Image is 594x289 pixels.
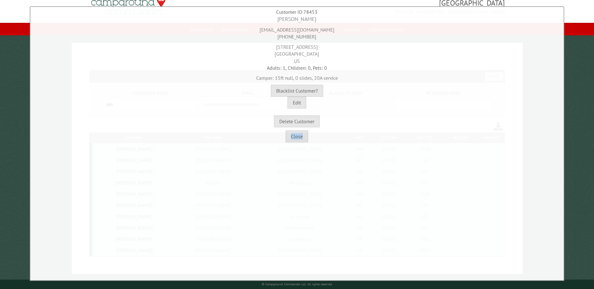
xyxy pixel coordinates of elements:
[32,40,562,64] div: [STREET_ADDRESS] [GEOGRAPHIC_DATA] US
[274,115,320,127] button: Delete Customer
[32,8,562,15] div: Customer ID 78453
[32,15,562,23] div: [PERSON_NAME]
[32,23,562,40] div: [EMAIL_ADDRESS][DOMAIN_NAME] [PHONE_NUMBER]
[262,282,333,286] small: © Campground Commander LLC. All rights reserved.
[271,85,323,97] button: Blacklist Customer?
[286,130,308,142] button: Close
[32,64,562,71] div: Adults: 1, Children: 0, Pets: 0
[32,71,562,81] div: Camper: 15ft null, 0 slides, 20A service
[287,97,306,109] button: Edit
